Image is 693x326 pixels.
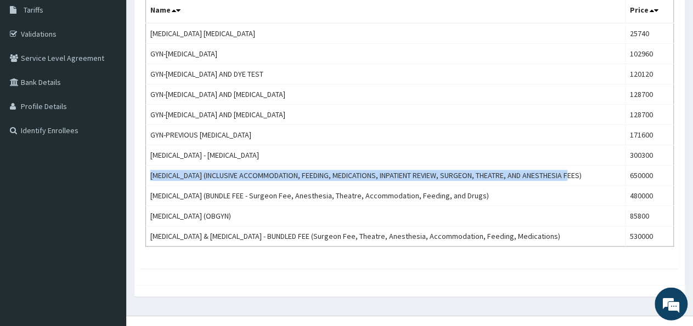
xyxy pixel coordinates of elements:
[146,84,626,105] td: GYN-[MEDICAL_DATA] AND [MEDICAL_DATA]
[146,23,626,44] td: [MEDICAL_DATA] [MEDICAL_DATA]
[625,165,673,186] td: 650000
[625,44,673,64] td: 102960
[146,226,626,247] td: [MEDICAL_DATA] & [MEDICAL_DATA] - BUNDLED FEE (Surgeon Fee, Theatre, Anesthesia, Accommodation, F...
[625,125,673,145] td: 171600
[5,213,209,251] textarea: Type your message and hit 'Enter'
[625,23,673,44] td: 25740
[146,186,626,206] td: [MEDICAL_DATA] (BUNDLE FEE - Surgeon Fee, Anesthesia, Theatre, Accommodation, Feeding, and Drugs)
[64,95,151,205] span: We're online!
[57,61,184,76] div: Chat with us now
[146,206,626,226] td: [MEDICAL_DATA] (OBGYN)
[625,84,673,105] td: 128700
[180,5,206,32] div: Minimize live chat window
[146,145,626,165] td: [MEDICAL_DATA] - [MEDICAL_DATA]
[625,226,673,247] td: 530000
[625,206,673,226] td: 85800
[625,145,673,165] td: 300300
[146,44,626,64] td: GYN-[MEDICAL_DATA]
[24,5,43,15] span: Tariffs
[625,186,673,206] td: 480000
[146,64,626,84] td: GYN-[MEDICAL_DATA] AND DYE TEST
[146,105,626,125] td: GYN-[MEDICAL_DATA] AND [MEDICAL_DATA]
[625,64,673,84] td: 120120
[625,105,673,125] td: 128700
[146,165,626,186] td: [MEDICAL_DATA] (INCLUSIVE ACCOMMODATION, FEEDING, MEDICATIONS, INPATIENT REVIEW, SURGEON, THEATRE...
[20,55,44,82] img: d_794563401_company_1708531726252_794563401
[146,125,626,145] td: GYN-PREVIOUS [MEDICAL_DATA]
